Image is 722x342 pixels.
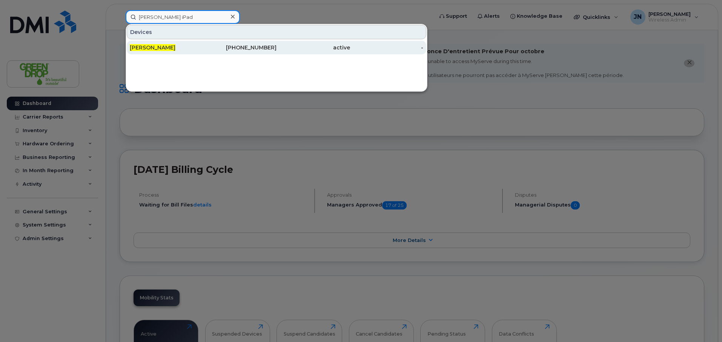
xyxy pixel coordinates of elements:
[127,25,426,39] div: Devices
[127,41,426,54] a: [PERSON_NAME][PHONE_NUMBER]active-
[277,44,350,51] div: active
[350,44,424,51] div: -
[130,44,175,51] span: [PERSON_NAME]
[203,44,277,51] div: [PHONE_NUMBER]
